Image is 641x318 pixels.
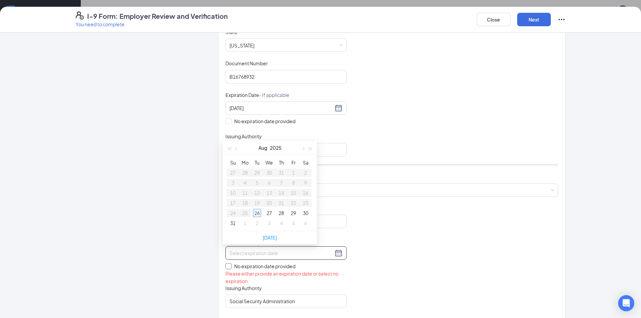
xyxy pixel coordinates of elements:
span: Document Number [225,60,268,67]
th: Fr [287,157,299,168]
div: 30 [301,209,310,217]
th: We [263,157,275,168]
td: 2025-08-30 [299,208,312,218]
td: 2025-08-26 [251,208,263,218]
th: Tu [251,157,263,168]
a: [DATE] [263,235,277,241]
span: Issuing Authority [225,285,262,291]
div: 29 [289,209,297,217]
td: 2025-09-01 [239,218,251,228]
span: - If applicable [259,92,289,98]
td: 2025-09-06 [299,218,312,228]
th: Th [275,157,287,168]
td: 2025-08-28 [275,208,287,218]
input: 05/06/2032 [229,104,333,112]
span: Unrestricted Social Security Card [229,184,554,197]
div: 31 [229,219,237,227]
div: 28 [277,209,285,217]
span: No expiration date provided [232,117,298,125]
div: 5 [289,219,297,227]
div: 6 [301,219,310,227]
button: Aug [258,141,267,154]
div: Please either provide an expiration date or select no expiration. [225,270,347,285]
td: 2025-09-02 [251,218,263,228]
div: 2 [253,219,261,227]
div: 27 [265,209,273,217]
td: 2025-08-27 [263,208,275,218]
div: 3 [265,219,273,227]
td: 2025-09-04 [275,218,287,228]
th: Mo [239,157,251,168]
svg: FormI9EVerifyIcon [76,11,84,20]
input: Select expiration date [229,249,333,257]
span: Issuing Authority [225,133,262,140]
th: Sa [299,157,312,168]
p: You need to complete [76,21,228,28]
svg: Ellipses [558,15,566,24]
button: Next [517,13,551,26]
td: 2025-09-03 [263,218,275,228]
th: Su [227,157,239,168]
div: 1 [241,219,249,227]
td: 2025-08-31 [227,218,239,228]
h4: I-9 Form: Employer Review and Verification [87,11,228,21]
span: Kentucky [229,39,343,51]
td: 2025-09-05 [287,218,299,228]
div: 26 [253,209,261,217]
div: Open Intercom Messenger [618,295,634,311]
button: Close [477,13,510,26]
button: 2025 [270,141,282,154]
td: 2025-08-29 [287,208,299,218]
div: 4 [277,219,285,227]
span: No expiration date provided [232,262,298,270]
span: Expiration Date [225,92,289,98]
